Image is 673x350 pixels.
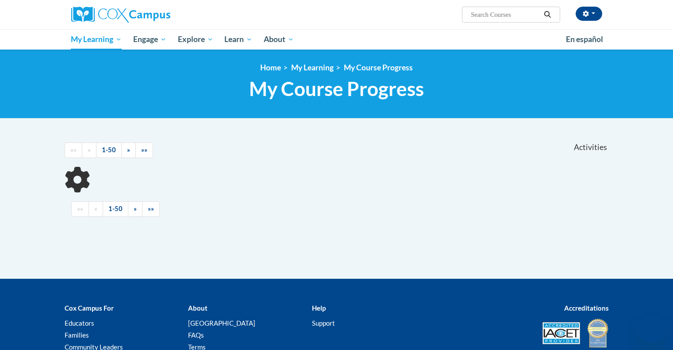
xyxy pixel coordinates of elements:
a: End [142,201,160,217]
span: Learn [224,34,252,45]
span: « [88,146,91,154]
button: Account Settings [576,7,602,21]
a: Cox Campus [71,7,239,23]
a: Previous [82,142,96,158]
a: Families [65,331,89,339]
span: Explore [178,34,213,45]
span: » [127,146,130,154]
a: Educators [65,319,94,327]
a: Begining [71,201,89,217]
a: Next [121,142,136,158]
span: »» [141,146,147,154]
a: Support [312,319,335,327]
div: Main menu [58,29,615,50]
span: My Learning [71,34,122,45]
span: «« [70,146,77,154]
img: Accredited IACET® Provider [542,322,580,344]
a: Learn [219,29,258,50]
a: FAQs [188,331,204,339]
span: «« [77,205,83,212]
b: About [188,304,208,312]
button: Search [541,9,554,20]
img: Cox Campus [71,7,170,23]
a: Previous [88,201,103,217]
a: My Course Progress [344,63,413,72]
a: Engage [127,29,172,50]
a: 1-50 [103,201,128,217]
span: »» [148,205,154,212]
span: Engage [133,34,166,45]
input: Search Courses [470,9,541,20]
span: My Course Progress [249,77,424,100]
a: Explore [172,29,219,50]
b: Help [312,304,326,312]
span: « [94,205,97,212]
span: » [134,205,137,212]
img: IDA® Accredited [587,318,609,349]
iframe: Button to launch messaging window [638,315,666,343]
b: Cox Campus For [65,304,114,312]
a: Home [260,63,281,72]
a: About [258,29,300,50]
b: Accreditations [564,304,609,312]
a: Next [128,201,142,217]
span: En español [566,35,603,44]
a: End [135,142,153,158]
span: About [264,34,294,45]
span: Activities [574,142,607,152]
a: [GEOGRAPHIC_DATA] [188,319,255,327]
a: 1-50 [96,142,122,158]
a: Begining [65,142,82,158]
a: En español [560,30,609,49]
a: My Learning [65,29,128,50]
a: My Learning [291,63,334,72]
